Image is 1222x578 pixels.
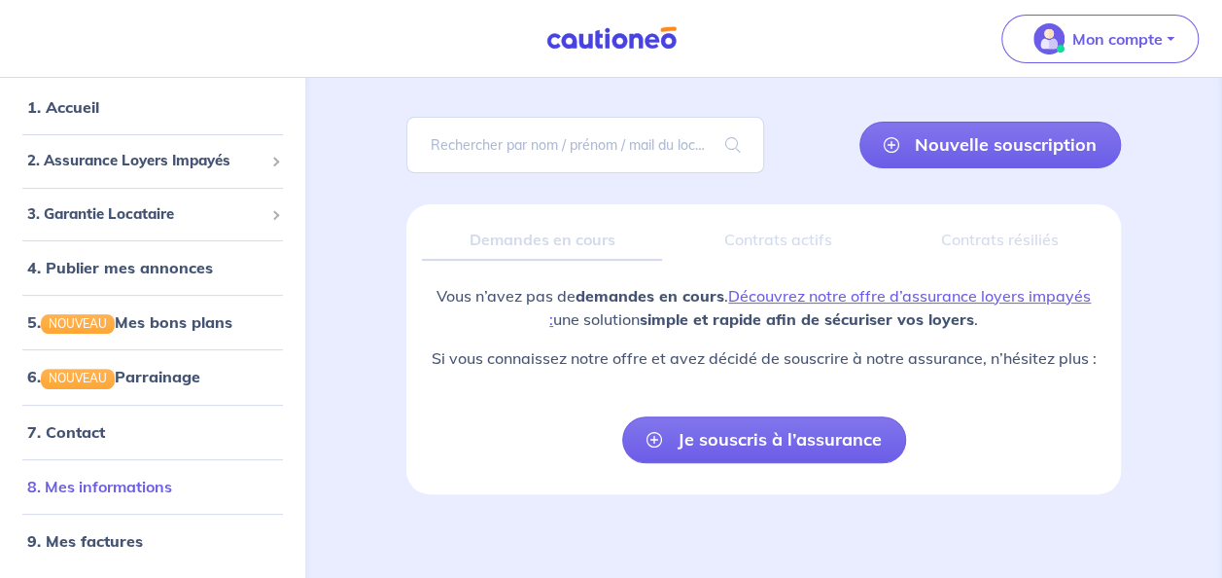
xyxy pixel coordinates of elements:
input: Rechercher par nom / prénom / mail du locataire [406,117,763,173]
a: 7. Contact [27,422,105,442]
strong: simple et rapide afin de sécuriser vos loyers [640,309,974,329]
p: Si vous connaissez notre offre et avez décidé de souscrire à notre assurance, n’hésitez plus : [422,346,1105,370]
a: 1. Accueil [27,98,99,118]
div: 8. Mes informations [8,467,297,506]
div: 7. Contact [8,413,297,452]
img: Cautioneo [539,26,684,51]
a: 5.NOUVEAUMes bons plans [27,313,232,333]
div: 6.NOUVEAUParrainage [8,358,297,397]
div: 1. Accueil [8,89,297,127]
div: 3. Garantie Locataire [8,196,297,234]
div: 2. Assurance Loyers Impayés [8,143,297,181]
a: Nouvelle souscription [859,122,1121,168]
a: Je souscris à l’assurance [622,416,906,463]
span: 3. Garantie Locataire [27,203,263,226]
a: 4. Publier mes annonces [27,259,213,278]
strong: demandes en cours [576,286,724,306]
p: Vous n’avez pas de . une solution . [422,284,1105,331]
a: 6.NOUVEAUParrainage [27,368,200,387]
div: 4. Publier mes annonces [8,249,297,288]
div: 9. Mes factures [8,522,297,560]
p: Mon compte [1072,27,1163,51]
img: illu_account_valid_menu.svg [1033,23,1065,54]
a: 9. Mes factures [27,531,143,551]
a: Découvrez notre offre d’assurance loyers impayés : [549,286,1091,329]
div: 5.NOUVEAUMes bons plans [8,304,297,343]
span: search [702,118,764,172]
span: 2. Assurance Loyers Impayés [27,151,263,173]
a: 8. Mes informations [27,477,172,496]
button: illu_account_valid_menu.svgMon compte [1001,15,1199,63]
